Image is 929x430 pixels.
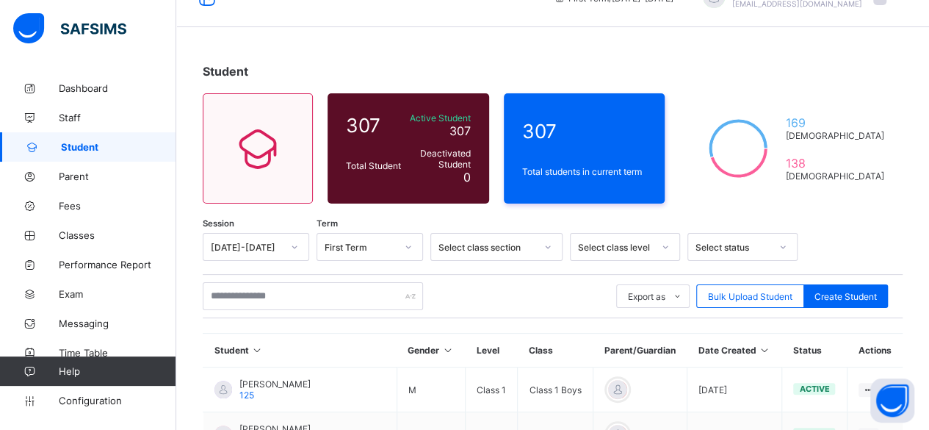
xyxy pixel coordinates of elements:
span: 0 [463,170,471,184]
i: Sort in Ascending Order [441,345,454,356]
span: Fees [59,200,176,212]
th: Parent/Guardian [593,334,687,368]
span: [DEMOGRAPHIC_DATA] [786,171,884,182]
span: Student [61,141,176,153]
div: Select class section [438,242,535,253]
td: Class 1 [466,368,518,412]
span: Student [203,64,248,79]
span: Exam [59,288,176,300]
span: Dashboard [59,82,176,94]
span: Performance Report [59,259,176,270]
span: Term [317,218,338,229]
span: Deactivated Student [408,148,471,170]
div: Total Student [342,157,405,175]
button: Open asap [870,379,914,423]
td: M [397,368,465,412]
span: active [799,384,829,394]
div: [DATE]-[DATE] [211,242,282,253]
span: [PERSON_NAME] [239,379,311,390]
span: Messaging [59,318,176,329]
span: Classes [59,229,176,241]
th: Actions [847,334,903,368]
th: Date Created [687,334,782,368]
span: Configuration [59,395,176,406]
th: Level [466,334,518,368]
td: [DATE] [687,368,782,412]
th: Status [782,334,847,368]
span: Parent [59,171,176,182]
span: 169 [786,115,884,130]
span: Active Student [408,112,471,123]
div: Select status [695,242,770,253]
i: Sort in Ascending Order [758,345,770,356]
th: Gender [397,334,465,368]
div: First Term [325,242,396,253]
img: safsims [13,13,126,44]
td: Class 1 Boys [518,368,593,412]
span: 307 [449,123,471,138]
span: 138 [786,156,884,171]
i: Sort in Ascending Order [251,345,264,356]
span: 307 [522,120,647,143]
span: Bulk Upload Student [708,291,792,302]
span: 125 [239,390,254,401]
span: Help [59,365,176,377]
span: 307 [346,114,401,137]
th: Class [518,334,593,368]
span: Total students in current term [522,166,647,177]
div: Select class level [578,242,653,253]
span: Staff [59,112,176,123]
th: Student [203,334,397,368]
span: [DEMOGRAPHIC_DATA] [786,130,884,141]
span: Create Student [814,291,877,302]
span: Export as [628,291,665,302]
span: Time Table [59,347,176,359]
span: Session [203,218,234,229]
